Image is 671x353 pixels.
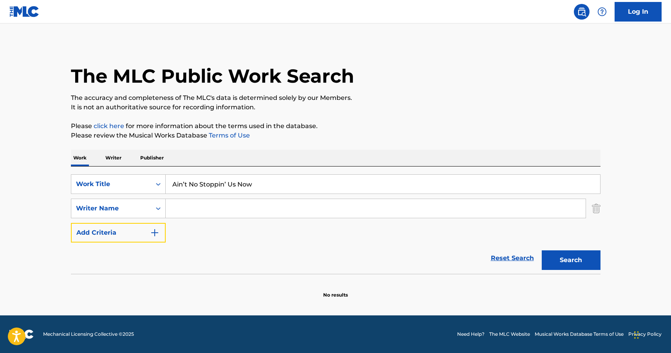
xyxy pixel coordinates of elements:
[71,150,89,166] p: Work
[577,7,586,16] img: search
[94,122,124,130] a: click here
[138,150,166,166] p: Publisher
[632,315,671,353] iframe: Chat Widget
[592,199,600,218] img: Delete Criterion
[542,250,600,270] button: Search
[71,64,354,88] h1: The MLC Public Work Search
[9,6,40,17] img: MLC Logo
[71,93,600,103] p: The accuracy and completeness of The MLC's data is determined solely by our Members.
[487,250,538,267] a: Reset Search
[71,103,600,112] p: It is not an authoritative source for recording information.
[150,228,159,237] img: 9d2ae6d4665cec9f34b9.svg
[43,331,134,338] span: Mechanical Licensing Collective © 2025
[76,179,146,189] div: Work Title
[71,223,166,243] button: Add Criteria
[76,204,146,213] div: Writer Name
[71,131,600,140] p: Please review the Musical Works Database
[71,174,600,274] form: Search Form
[535,331,624,338] a: Musical Works Database Terms of Use
[634,323,639,347] div: Drag
[574,4,590,20] a: Public Search
[9,329,34,339] img: logo
[71,121,600,131] p: Please for more information about the terms used in the database.
[207,132,250,139] a: Terms of Use
[323,282,348,299] p: No results
[615,2,662,22] a: Log In
[597,7,607,16] img: help
[103,150,124,166] p: Writer
[594,4,610,20] div: Help
[489,331,530,338] a: The MLC Website
[457,331,485,338] a: Need Help?
[628,331,662,338] a: Privacy Policy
